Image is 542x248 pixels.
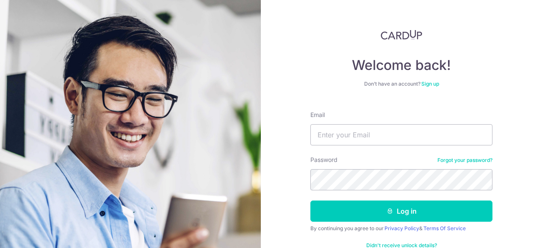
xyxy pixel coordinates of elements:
[423,225,466,231] a: Terms Of Service
[310,156,337,164] label: Password
[310,201,492,222] button: Log in
[437,157,492,164] a: Forgot your password?
[310,124,492,145] input: Enter your Email
[384,225,419,231] a: Privacy Policy
[381,30,422,40] img: CardUp Logo
[310,111,325,119] label: Email
[310,57,492,74] h4: Welcome back!
[421,81,439,87] a: Sign up
[310,81,492,87] div: Don’t have an account?
[310,225,492,232] div: By continuing you agree to our &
